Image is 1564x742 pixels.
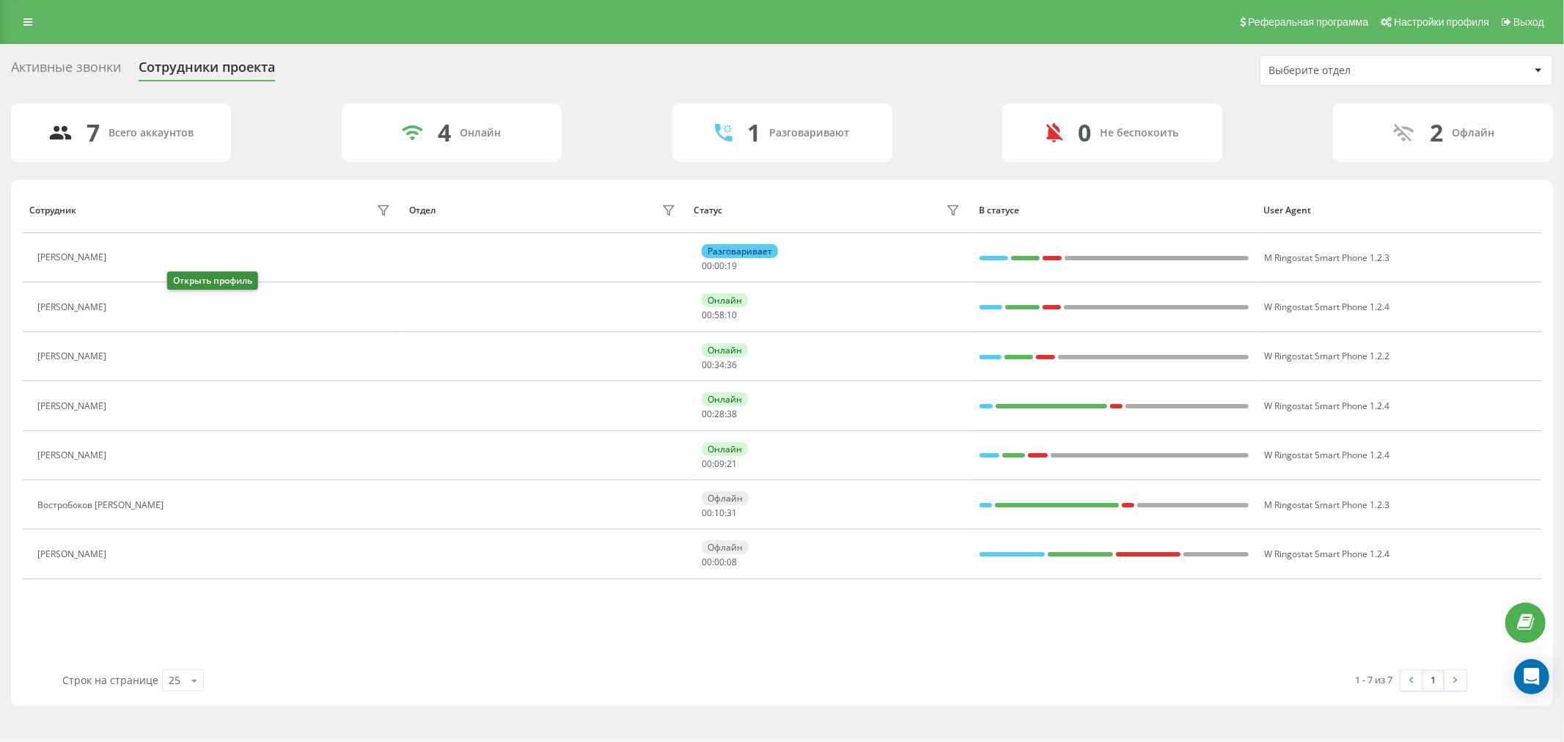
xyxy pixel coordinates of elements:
[714,309,724,321] span: 58
[1265,301,1390,313] span: W Ringostat Smart Phone 1.2.4
[702,244,778,258] div: Разговаривает
[11,59,121,82] div: Активные звонки
[702,557,737,567] div: : :
[1265,548,1390,560] span: W Ringostat Smart Phone 1.2.4
[714,260,724,272] span: 00
[727,359,737,371] span: 36
[29,205,76,216] div: Сотрудник
[1265,499,1390,511] span: M Ringostat Smart Phone 1.2.3
[167,272,258,290] div: Открыть профиль
[702,261,737,271] div: : :
[702,491,749,505] div: Офлайн
[727,309,737,321] span: 10
[1453,127,1495,139] div: Офлайн
[1394,16,1489,28] span: Настройки профиля
[37,302,110,312] div: [PERSON_NAME]
[702,540,749,554] div: Офлайн
[702,343,748,357] div: Онлайн
[37,252,110,262] div: [PERSON_NAME]
[1269,65,1444,77] div: Выберите отдел
[714,408,724,420] span: 28
[714,359,724,371] span: 34
[702,392,748,406] div: Онлайн
[702,508,737,518] div: : :
[727,507,737,519] span: 31
[1078,119,1091,147] div: 0
[702,293,748,307] div: Онлайн
[727,408,737,420] span: 38
[702,459,737,469] div: : :
[62,673,158,687] span: Строк на странице
[702,458,712,470] span: 00
[714,458,724,470] span: 09
[1513,16,1544,28] span: Выход
[702,310,737,320] div: : :
[139,59,275,82] div: Сотрудники проекта
[702,409,737,419] div: : :
[1514,659,1549,694] div: Open Intercom Messenger
[1265,251,1390,264] span: M Ringostat Smart Phone 1.2.3
[1263,205,1534,216] div: User Agent
[37,500,167,510] div: Востробоков [PERSON_NAME]
[702,360,737,370] div: : :
[1356,672,1393,687] div: 1 - 7 из 7
[714,556,724,568] span: 00
[1431,119,1444,147] div: 2
[769,127,849,139] div: Разговаривают
[1422,670,1444,691] a: 1
[1100,127,1178,139] div: Не беспокоить
[979,205,1249,216] div: В статусе
[702,309,712,321] span: 00
[702,556,712,568] span: 00
[714,507,724,519] span: 10
[37,401,110,411] div: [PERSON_NAME]
[37,351,110,361] div: [PERSON_NAME]
[702,442,748,456] div: Онлайн
[727,556,737,568] span: 08
[702,260,712,272] span: 00
[702,359,712,371] span: 00
[460,127,501,139] div: Онлайн
[438,119,451,147] div: 4
[1248,16,1368,28] span: Реферальная программа
[1265,350,1390,362] span: W Ringostat Smart Phone 1.2.2
[702,408,712,420] span: 00
[37,549,110,559] div: [PERSON_NAME]
[702,507,712,519] span: 00
[1265,400,1390,412] span: W Ringostat Smart Phone 1.2.4
[37,450,110,460] div: [PERSON_NAME]
[409,205,436,216] div: Отдел
[694,205,722,216] div: Статус
[1265,449,1390,461] span: W Ringostat Smart Phone 1.2.4
[727,458,737,470] span: 21
[87,119,100,147] div: 7
[747,119,760,147] div: 1
[109,127,194,139] div: Всего аккаунтов
[169,673,180,688] div: 25
[727,260,737,272] span: 19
